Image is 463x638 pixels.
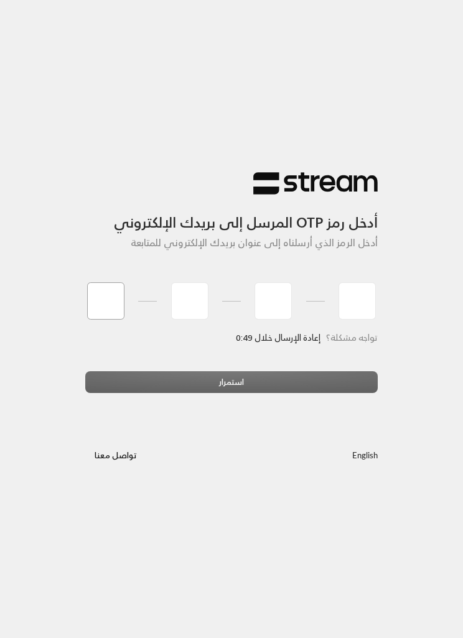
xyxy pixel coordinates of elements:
a: تواصل معنا [85,448,146,463]
button: تواصل معنا [85,445,146,467]
h3: أدخل رمز OTP المرسل إلى بريدك الإلكتروني [85,195,378,231]
span: إعادة الإرسال خلال 0:49 [236,330,320,345]
span: تواجه مشكلة؟ [326,330,378,345]
img: Stream Logo [253,172,378,196]
a: English [352,445,378,467]
h5: أدخل الرمز الذي أرسلناه إلى عنوان بريدك الإلكتروني للمتابعة [85,237,378,249]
